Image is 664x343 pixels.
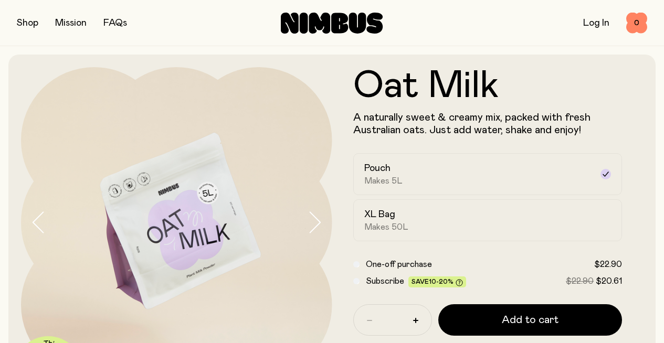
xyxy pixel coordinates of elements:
span: 10-20% [429,278,454,285]
a: FAQs [103,18,127,28]
span: One-off purchase [366,260,432,269]
p: A naturally sweet & creamy mix, packed with fresh Australian oats. Just add water, shake and enjoy! [353,111,623,136]
span: Subscribe [366,277,404,285]
span: Makes 5L [364,176,403,186]
button: 0 [626,13,647,34]
h2: Pouch [364,162,391,175]
h1: Oat Milk [353,67,623,105]
button: Add to cart [438,304,623,336]
span: Save [412,278,463,286]
a: Log In [583,18,609,28]
span: $22.90 [594,260,622,269]
h2: XL Bag [364,208,395,221]
a: Mission [55,18,87,28]
span: $20.61 [596,277,622,285]
span: Makes 50L [364,222,408,232]
span: Add to cart [502,313,558,327]
span: $22.90 [566,277,594,285]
